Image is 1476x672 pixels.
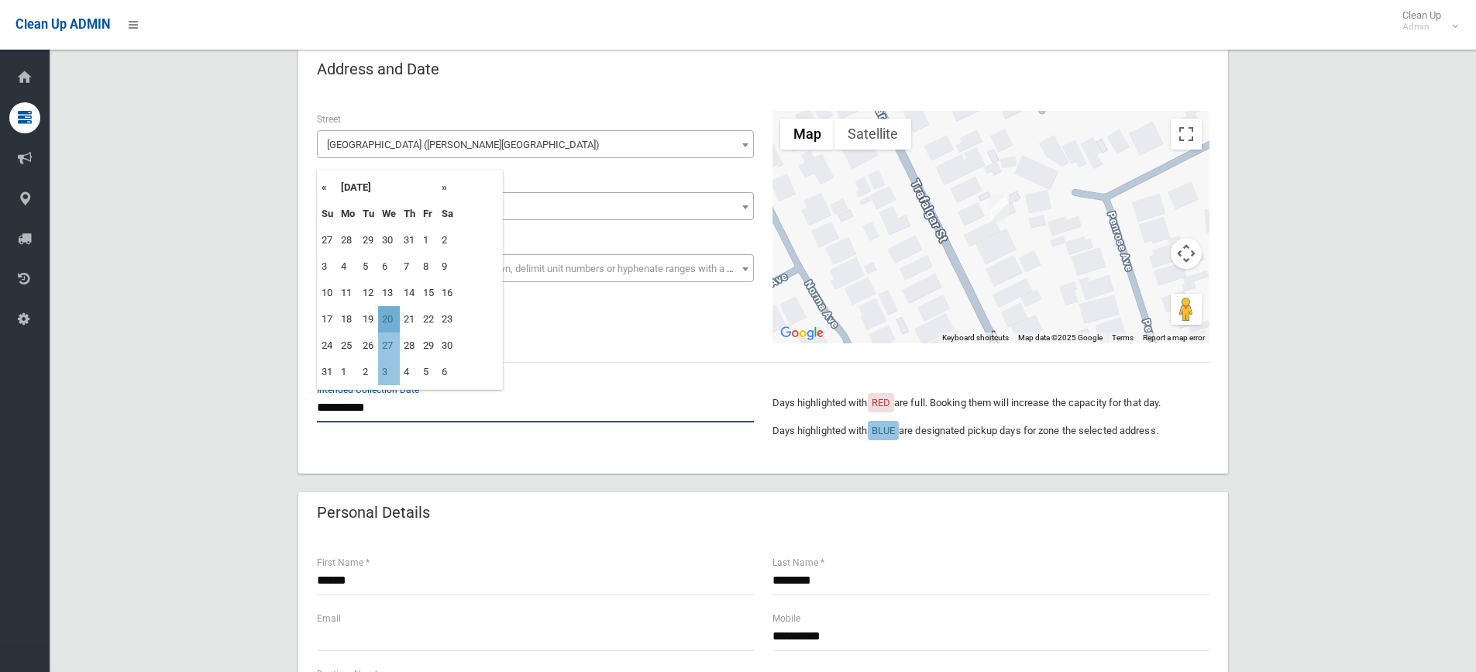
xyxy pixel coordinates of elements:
[359,306,378,333] td: 19
[438,227,457,253] td: 2
[378,359,400,385] td: 3
[318,253,337,280] td: 3
[317,130,754,158] span: Trafalgar Street (BELMORE 2192)
[834,119,911,150] button: Show satellite imagery
[378,253,400,280] td: 6
[378,333,400,359] td: 27
[776,323,827,343] a: Open this area in Google Maps (opens a new window)
[438,253,457,280] td: 9
[872,397,890,408] span: RED
[438,174,457,201] th: »
[1402,21,1441,33] small: Admin
[337,174,438,201] th: [DATE]
[780,119,834,150] button: Show street map
[419,306,438,333] td: 22
[327,263,760,274] span: Select the unit number from the dropdown, delimit unit numbers or hyphenate ranges with a comma
[359,359,378,385] td: 2
[1112,333,1134,342] a: Terms
[318,201,337,227] th: Su
[337,201,359,227] th: Mo
[337,253,359,280] td: 4
[337,306,359,333] td: 18
[776,323,827,343] img: Google
[378,227,400,253] td: 30
[359,333,378,359] td: 26
[298,54,458,84] header: Address and Date
[438,280,457,306] td: 16
[337,333,359,359] td: 25
[318,306,337,333] td: 17
[1171,238,1202,269] button: Map camera controls
[419,333,438,359] td: 29
[318,333,337,359] td: 24
[337,227,359,253] td: 28
[359,201,378,227] th: Tu
[359,227,378,253] td: 29
[990,195,1009,222] div: 46 Trafalgar Street, BELMORE NSW 2192
[942,333,1009,343] button: Keyboard shortcuts
[400,333,419,359] td: 28
[1143,333,1205,342] a: Report a map error
[1018,333,1103,342] span: Map data ©2025 Google
[872,425,895,436] span: BLUE
[317,192,754,220] span: 46
[438,333,457,359] td: 30
[772,422,1209,440] p: Days highlighted with are designated pickup days for zone the selected address.
[400,306,419,333] td: 21
[419,201,438,227] th: Fr
[1171,119,1202,150] button: Toggle fullscreen view
[359,253,378,280] td: 5
[378,280,400,306] td: 13
[1395,9,1457,33] span: Clean Up
[400,359,419,385] td: 4
[321,134,750,156] span: Trafalgar Street (BELMORE 2192)
[400,280,419,306] td: 14
[298,498,449,528] header: Personal Details
[419,359,438,385] td: 5
[1171,294,1202,325] button: Drag Pegman onto the map to open Street View
[318,280,337,306] td: 10
[438,306,457,333] td: 23
[378,201,400,227] th: We
[400,201,419,227] th: Th
[337,280,359,306] td: 11
[321,196,750,218] span: 46
[337,359,359,385] td: 1
[15,17,110,32] span: Clean Up ADMIN
[378,306,400,333] td: 20
[318,227,337,253] td: 27
[419,253,438,280] td: 8
[318,359,337,385] td: 31
[772,394,1209,412] p: Days highlighted with are full. Booking them will increase the capacity for that day.
[438,359,457,385] td: 6
[400,253,419,280] td: 7
[318,174,337,201] th: «
[400,227,419,253] td: 31
[438,201,457,227] th: Sa
[419,280,438,306] td: 15
[419,227,438,253] td: 1
[359,280,378,306] td: 12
